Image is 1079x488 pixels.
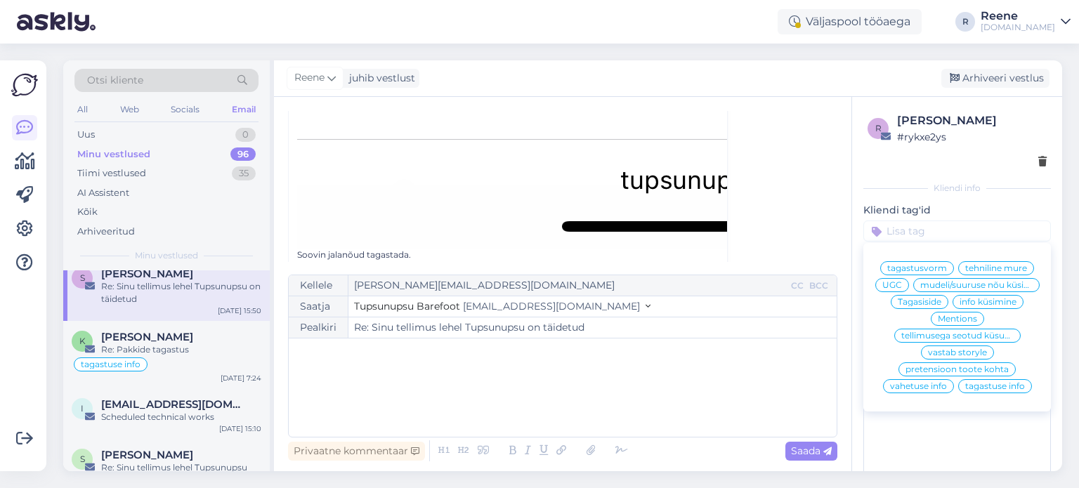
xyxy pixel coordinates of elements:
[981,11,1071,33] a: Reene[DOMAIN_NAME]
[875,123,882,133] span: r
[791,444,832,457] span: Saada
[101,331,193,343] span: Kristel Krangolm
[235,128,256,142] div: 0
[77,128,95,142] div: Uus
[928,348,987,357] span: vastab storyle
[229,100,259,119] div: Email
[288,442,425,461] div: Privaatne kommentaar
[905,365,1009,374] span: pretensioon toote kohta
[77,147,150,161] div: Minu vestlused
[882,281,902,289] span: UGC
[778,9,922,34] div: Väljaspool tööaega
[463,300,640,312] span: [EMAIL_ADDRESS][DOMAIN_NAME]
[289,275,348,296] div: Kellele
[289,317,348,338] div: Pealkiri
[230,147,256,161] div: 96
[101,411,261,423] div: Scheduled technical works
[863,220,1051,242] input: Lisa tag
[81,360,140,369] span: tagastuse info
[344,71,415,86] div: juhib vestlust
[77,225,135,239] div: Arhiveeritud
[289,296,348,317] div: Saatja
[901,331,1014,340] span: tellimusega seotud küsumus
[981,11,1055,22] div: Reene
[354,300,460,312] span: Tupsunupsu Barefoot
[955,12,975,32] div: R
[135,249,198,262] span: Minu vestlused
[960,298,1016,306] span: info küsimine
[294,70,325,86] span: Reene
[101,461,261,487] div: Re: Sinu tellimus lehel Tupsunupsu saadi kätte!
[80,272,85,283] span: S
[81,403,84,414] span: i
[920,281,1033,289] span: mudeli/suuruse nõu küsimine
[897,112,1047,129] div: [PERSON_NAME]
[890,382,947,390] span: vahetuse info
[79,336,86,346] span: K
[348,275,788,296] input: Recepient...
[77,186,129,200] div: AI Assistent
[297,249,719,261] div: Soovin jalanõud tagastada.
[101,398,247,411] span: integrations@unisend.ee
[87,73,143,88] span: Otsi kliente
[11,72,38,98] img: Askly Logo
[898,298,941,306] span: Tagasiside
[101,268,193,280] span: Sally Saulep
[863,203,1051,218] p: Kliendi tag'id
[941,69,1049,88] div: Arhiveeri vestlus
[806,279,831,292] div: BCC
[77,166,146,180] div: Tiimi vestlused
[965,382,1025,390] span: tagastuse info
[221,373,261,383] div: [DATE] 7:24
[101,280,261,305] div: Re: Sinu tellimus lehel Tupsunupsu on täidetud
[938,315,977,323] span: Mentions
[863,182,1051,194] div: Kliendi info
[887,264,947,272] span: tagastusvorm
[218,305,261,316] div: [DATE] 15:50
[168,100,202,119] div: Socials
[981,22,1055,33] div: [DOMAIN_NAME]
[77,205,98,219] div: Kõik
[80,454,85,464] span: S
[117,100,142,119] div: Web
[897,129,1047,145] div: # rykxe2ys
[232,166,256,180] div: 35
[354,299,650,314] button: Tupsunupsu Barefoot [EMAIL_ADDRESS][DOMAIN_NAME]
[965,264,1027,272] span: tehniline mure
[74,100,91,119] div: All
[348,317,837,338] input: Write subject here...
[788,279,806,292] div: CC
[101,449,193,461] span: Sandra Maurer
[101,343,261,356] div: Re: Pakkide tagastus
[219,423,261,434] div: [DATE] 15:10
